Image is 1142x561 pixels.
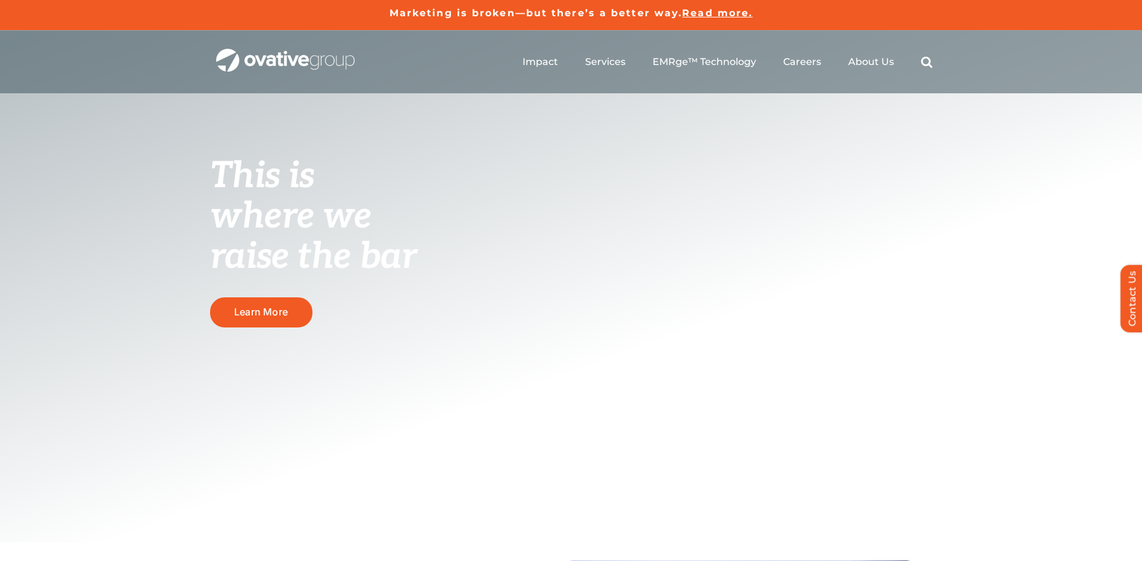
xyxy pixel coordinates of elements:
span: This is [210,155,315,198]
span: where we raise the bar [210,195,417,279]
a: Marketing is broken—but there’s a better way. [389,7,683,19]
a: Learn More [210,297,312,327]
a: Read more. [682,7,753,19]
a: OG_Full_horizontal_WHT [216,48,355,59]
a: Impact [523,56,558,68]
a: Careers [783,56,821,68]
a: Search [921,56,933,68]
a: Services [585,56,625,68]
a: About Us [848,56,894,68]
nav: Menu [523,43,933,81]
a: EMRge™ Technology [653,56,756,68]
span: Learn More [234,306,288,318]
